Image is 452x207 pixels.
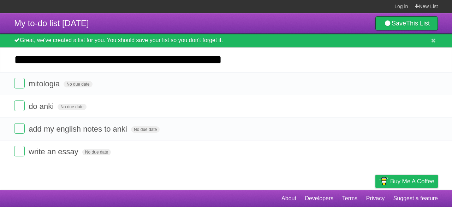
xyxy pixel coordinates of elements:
a: Developers [305,192,333,205]
span: No due date [131,126,160,133]
label: Done [14,78,25,88]
span: add my english notes to anki [29,125,129,133]
label: Done [14,146,25,156]
label: Done [14,100,25,111]
span: No due date [64,81,92,87]
b: This List [406,20,430,27]
a: About [281,192,296,205]
span: No due date [82,149,111,155]
label: Done [14,123,25,134]
a: Buy me a coffee [375,175,438,188]
span: mitologia [29,79,61,88]
span: My to-do list [DATE] [14,18,89,28]
span: No due date [58,104,86,110]
span: Buy me a coffee [390,175,434,188]
a: SaveThis List [375,16,438,30]
a: Terms [342,192,358,205]
img: Buy me a coffee [379,175,388,187]
a: Privacy [366,192,385,205]
span: do anki [29,102,55,111]
span: write an essay [29,147,80,156]
a: Suggest a feature [393,192,438,205]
